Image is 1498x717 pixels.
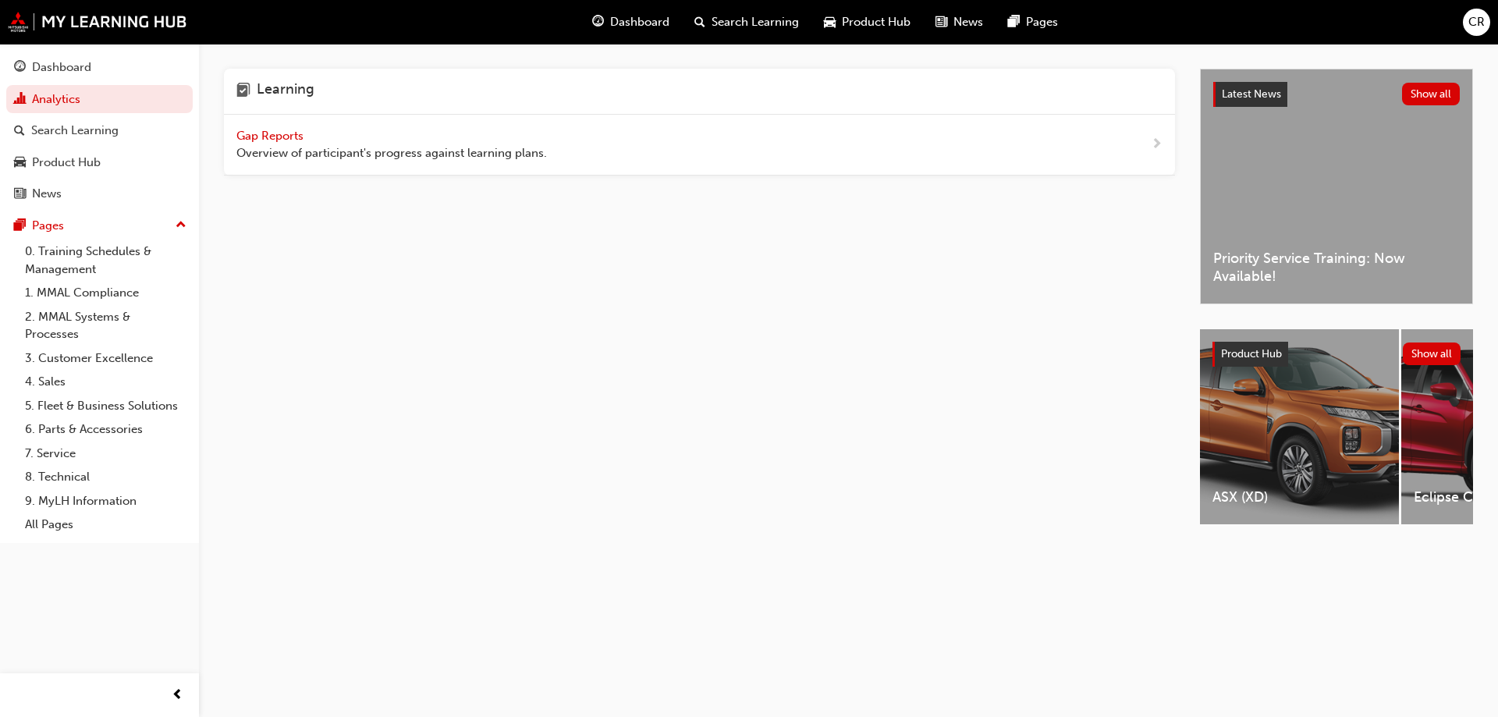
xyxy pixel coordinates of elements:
[32,154,101,172] div: Product Hub
[6,50,193,211] button: DashboardAnalyticsSearch LearningProduct HubNews
[1468,13,1485,31] span: CR
[257,81,314,101] h4: Learning
[811,6,923,38] a: car-iconProduct Hub
[14,219,26,233] span: pages-icon
[6,116,193,145] a: Search Learning
[682,6,811,38] a: search-iconSearch Learning
[14,93,26,107] span: chart-icon
[1026,13,1058,31] span: Pages
[6,53,193,82] a: Dashboard
[580,6,682,38] a: guage-iconDashboard
[6,85,193,114] a: Analytics
[1463,9,1490,36] button: CR
[1008,12,1020,32] span: pages-icon
[712,13,799,31] span: Search Learning
[19,281,193,305] a: 1. MMAL Compliance
[953,13,983,31] span: News
[1151,135,1163,154] span: next-icon
[6,211,193,240] button: Pages
[1213,82,1460,107] a: Latest NewsShow all
[14,156,26,170] span: car-icon
[32,217,64,235] div: Pages
[19,417,193,442] a: 6. Parts & Accessories
[8,12,187,32] img: mmal
[19,240,193,281] a: 0. Training Schedules & Management
[996,6,1070,38] a: pages-iconPages
[1403,343,1461,365] button: Show all
[31,122,119,140] div: Search Learning
[842,13,911,31] span: Product Hub
[32,185,62,203] div: News
[176,215,186,236] span: up-icon
[19,465,193,489] a: 8. Technical
[14,61,26,75] span: guage-icon
[1213,250,1460,285] span: Priority Service Training: Now Available!
[224,115,1175,176] a: Gap Reports Overview of participant's progress against learning plans.next-icon
[236,129,307,143] span: Gap Reports
[610,13,669,31] span: Dashboard
[32,59,91,76] div: Dashboard
[6,179,193,208] a: News
[1212,342,1461,367] a: Product HubShow all
[1221,347,1282,360] span: Product Hub
[1222,87,1281,101] span: Latest News
[935,12,947,32] span: news-icon
[824,12,836,32] span: car-icon
[19,305,193,346] a: 2. MMAL Systems & Processes
[14,187,26,201] span: news-icon
[19,513,193,537] a: All Pages
[19,346,193,371] a: 3. Customer Excellence
[19,442,193,466] a: 7. Service
[1200,69,1473,304] a: Latest NewsShow allPriority Service Training: Now Available!
[14,124,25,138] span: search-icon
[6,148,193,177] a: Product Hub
[1402,83,1461,105] button: Show all
[1200,329,1399,524] a: ASX (XD)
[1212,488,1386,506] span: ASX (XD)
[236,144,547,162] span: Overview of participant's progress against learning plans.
[19,394,193,418] a: 5. Fleet & Business Solutions
[923,6,996,38] a: news-iconNews
[172,686,183,705] span: prev-icon
[592,12,604,32] span: guage-icon
[19,489,193,513] a: 9. MyLH Information
[236,81,250,101] span: learning-icon
[694,12,705,32] span: search-icon
[19,370,193,394] a: 4. Sales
